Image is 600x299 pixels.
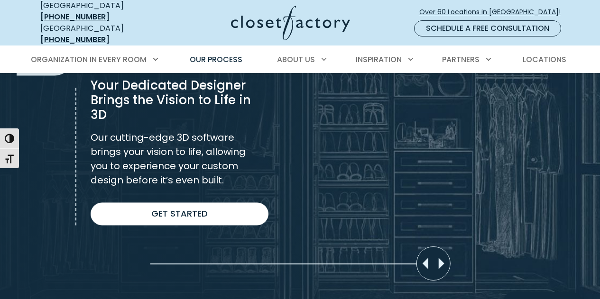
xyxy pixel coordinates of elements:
a: Over 60 Locations in [GEOGRAPHIC_DATA]! [419,4,569,20]
span: Locations [523,54,566,65]
a: [PHONE_NUMBER] [40,11,110,22]
span: About Us [277,54,315,65]
nav: Primary Menu [24,46,576,73]
span: Partners [442,54,480,65]
a: Get Started [91,203,268,226]
span: Our Process [190,54,242,65]
a: [PHONE_NUMBER] [40,34,110,45]
span: Over 60 Locations in [GEOGRAPHIC_DATA]! [419,7,568,17]
p: Our cutting-edge 3D software brings your vision to life, allowing you to experience your custom d... [91,131,263,188]
span: Inspiration [356,54,402,65]
a: Schedule a Free Consultation [414,20,561,36]
div: [GEOGRAPHIC_DATA] [40,23,157,45]
img: Closet Factory Logo [231,6,350,40]
span: Your Dedicated Designer Brings the Vision to Life in 3D [91,77,251,124]
span: 2 [17,22,74,75]
span: Organization in Every Room [31,54,147,65]
div: Move slider to compare images [416,246,450,281]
